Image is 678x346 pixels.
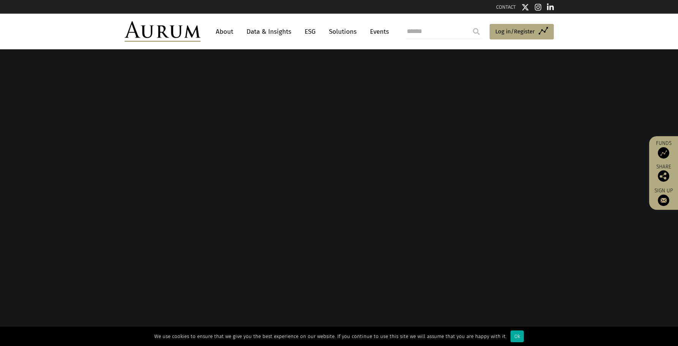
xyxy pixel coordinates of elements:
a: Log in/Register [490,24,554,40]
p: Proximity® has been designed with your needs in mind to deliver detailed information on your inve... [177,290,501,300]
span: Log in/Register [495,27,535,36]
a: ESG [301,25,319,39]
div: Share [653,164,674,182]
img: Aurum [125,21,201,42]
h4: Proximity® is [177,275,501,285]
img: Twitter icon [522,3,529,11]
a: About [212,25,237,39]
img: Instagram icon [535,3,542,11]
a: Funds [653,140,674,159]
img: Linkedin icon [547,3,554,11]
a: Events [366,25,389,39]
a: Sign up [653,187,674,206]
div: Ok [510,330,524,342]
a: Solutions [325,25,360,39]
span: Aurum’s portfolio knowledge sharing platform. [274,275,454,285]
img: Access Funds [658,147,669,159]
a: Data & Insights [243,25,295,39]
img: Sign up to our newsletter [658,195,669,206]
img: Share this post [658,170,669,182]
input: Submit [469,24,484,39]
a: CONTACT [496,4,516,10]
